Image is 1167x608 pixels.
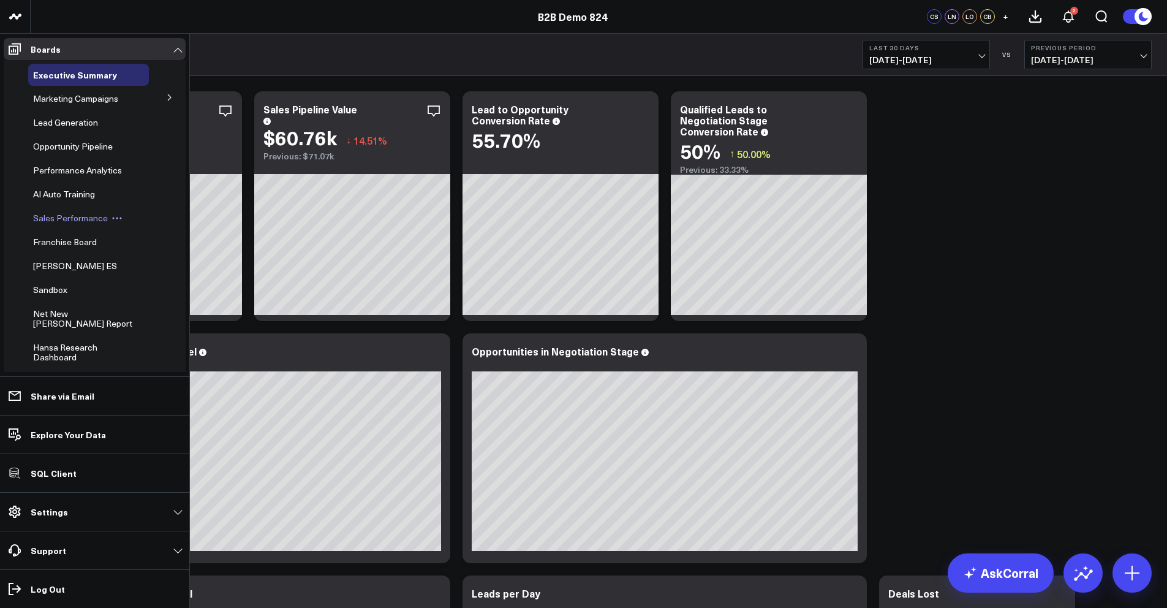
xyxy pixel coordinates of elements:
[33,93,118,104] span: Marketing Campaigns
[31,584,65,594] p: Log Out
[33,118,98,127] a: Lead Generation
[33,284,67,295] span: Sandbox
[33,94,118,104] a: Marketing Campaigns
[31,430,106,439] p: Explore Your Data
[33,308,132,329] span: Net New [PERSON_NAME] Report
[998,9,1013,24] button: +
[33,165,122,175] a: Performance Analytics
[31,468,77,478] p: SQL Client
[1031,55,1145,65] span: [DATE] - [DATE]
[945,9,959,24] div: LN
[263,126,337,148] div: $60.76k
[33,237,97,247] a: Franchise Board
[353,134,387,147] span: 14.51%
[33,212,108,224] span: Sales Performance
[31,44,61,54] p: Boards
[33,69,117,81] span: Executive Summary
[4,578,186,600] a: Log Out
[869,55,983,65] span: [DATE] - [DATE]
[33,188,95,200] span: AI Auto Training
[472,587,540,600] div: Leads per Day
[33,213,108,223] a: Sales Performance
[927,9,942,24] div: CS
[538,10,608,23] a: B2B Demo 824
[31,545,66,555] p: Support
[263,151,441,161] div: Previous: $71.07k
[4,462,186,484] a: SQL Client
[680,140,720,162] div: 50%
[472,344,639,358] div: Opportunities in Negotiation Stage
[863,40,990,69] button: Last 30 Days[DATE]-[DATE]
[263,102,357,116] div: Sales Pipeline Value
[33,309,135,329] a: Net New [PERSON_NAME] Report
[680,102,768,138] div: Qualified Leads to Negotiation Stage Conversion Rate
[33,343,132,362] a: Hansa Research Dashboard
[33,164,122,176] span: Performance Analytics
[33,140,113,152] span: Opportunity Pipeline
[472,102,568,127] div: Lead to Opportunity Conversion Rate
[962,9,977,24] div: LO
[33,341,97,363] span: Hansa Research Dashboard
[996,51,1018,58] div: VS
[346,132,351,148] span: ↓
[31,507,68,517] p: Settings
[869,44,983,51] b: Last 30 Days
[33,236,97,248] span: Franchise Board
[730,146,735,162] span: ↑
[33,142,113,151] a: Opportunity Pipeline
[472,129,540,151] div: 55.70%
[737,147,771,161] span: 50.00%
[33,261,117,271] a: [PERSON_NAME] ES
[1031,44,1145,51] b: Previous Period
[33,70,117,80] a: Executive Summary
[888,587,939,600] div: Deals Lost
[33,285,67,295] a: Sandbox
[33,189,95,199] a: AI Auto Training
[680,165,858,175] div: Previous: 33.33%
[1024,40,1152,69] button: Previous Period[DATE]-[DATE]
[1070,7,1078,15] div: 2
[1003,12,1008,21] span: +
[33,116,98,128] span: Lead Generation
[980,9,995,24] div: CB
[31,391,94,401] p: Share via Email
[33,260,117,272] span: [PERSON_NAME] ES
[948,553,1054,593] a: AskCorral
